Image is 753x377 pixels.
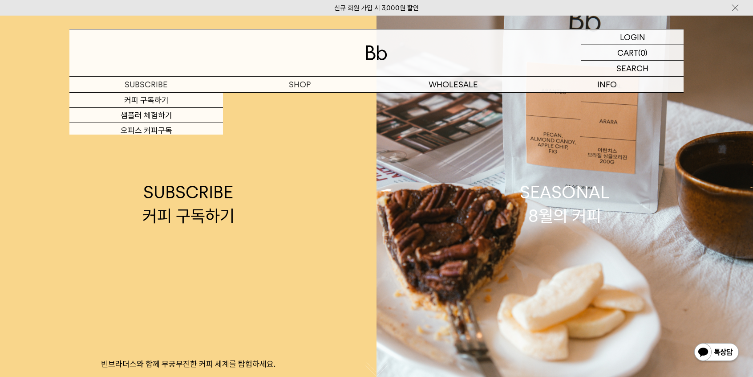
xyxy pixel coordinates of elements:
a: 커피 구독하기 [69,93,223,108]
p: INFO [530,77,684,92]
div: SUBSCRIBE 커피 구독하기 [142,180,235,228]
p: WHOLESALE [376,77,530,92]
p: (0) [638,45,648,60]
a: SHOP [223,77,376,92]
a: SUBSCRIBE [69,77,223,92]
a: 샘플러 체험하기 [69,108,223,123]
p: LOGIN [620,29,645,45]
p: SEARCH [616,61,648,76]
img: 카카오톡 채널 1:1 채팅 버튼 [693,342,740,364]
img: 로고 [366,45,387,60]
div: SEASONAL 8월의 커피 [520,180,610,228]
a: CART (0) [581,45,684,61]
a: LOGIN [581,29,684,45]
a: 오피스 커피구독 [69,123,223,138]
a: 신규 회원 가입 시 3,000원 할인 [334,4,419,12]
p: CART [617,45,638,60]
